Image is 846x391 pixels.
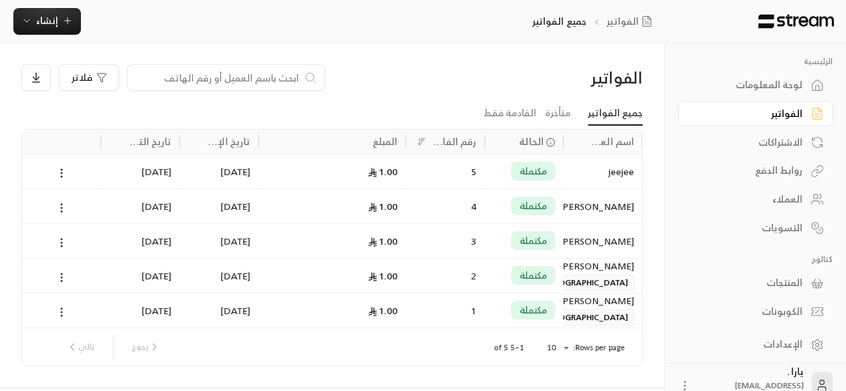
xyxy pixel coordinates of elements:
[519,269,547,282] span: مكتملة
[136,70,299,85] input: ابحث باسم العميل أو رقم الهاتف
[695,305,803,318] div: الكوبونات
[109,224,172,258] div: [DATE]
[72,73,92,82] span: فلاتر
[572,342,625,353] p: Rows per page:
[188,293,251,328] div: [DATE]
[413,224,476,258] div: 3
[266,259,397,293] div: 1.00
[519,234,547,247] span: مكتملة
[589,133,634,150] div: اسم العميل
[571,259,634,273] div: [PERSON_NAME]
[540,340,572,356] div: 10
[678,158,833,184] a: روابط الدفع
[678,56,833,67] p: الرئيسية
[695,136,803,149] div: الاشتراكات
[59,64,119,91] button: فلاتر
[678,101,833,127] a: الفواتير
[494,342,524,353] p: 1–5 of 5
[497,67,643,88] div: الفواتير
[695,276,803,289] div: المنتجات
[678,215,833,241] a: التسويات
[678,129,833,155] a: الاشتراكات
[695,164,803,177] div: روابط الدفع
[109,259,172,293] div: [DATE]
[188,189,251,223] div: [DATE]
[695,221,803,235] div: التسويات
[571,154,634,188] div: jeejee
[571,224,634,258] div: [PERSON_NAME]
[519,303,547,317] span: مكتملة
[519,164,547,178] span: مكتملة
[431,133,476,150] div: رقم الفاتورة
[757,14,835,29] img: Logo
[545,102,570,125] a: متأخرة
[413,259,476,293] div: 2
[695,107,803,120] div: الفواتير
[413,154,476,188] div: 5
[539,275,634,291] span: [GEOGRAPHIC_DATA]
[266,224,397,258] div: 1.00
[413,293,476,328] div: 1
[695,338,803,351] div: الإعدادات
[678,332,833,358] a: الإعدادات
[519,199,547,213] span: مكتملة
[678,72,833,98] a: لوحة المعلومات
[532,15,587,28] p: جميع الفواتير
[539,309,634,325] span: [GEOGRAPHIC_DATA]
[695,192,803,206] div: العملاء
[413,189,476,223] div: 4
[571,293,634,308] div: [PERSON_NAME]
[205,133,251,150] div: تاريخ الإنشاء
[678,299,833,325] a: الكوبونات
[36,12,58,29] span: إنشاء
[109,293,172,328] div: [DATE]
[571,189,634,223] div: [PERSON_NAME][DEMOGRAPHIC_DATA]
[188,259,251,293] div: [DATE]
[532,15,657,28] nav: breadcrumb
[519,134,544,148] span: الحالة
[188,154,251,188] div: [DATE]
[266,189,397,223] div: 1.00
[266,293,397,328] div: 1.00
[678,270,833,296] a: المنتجات
[126,133,172,150] div: تاريخ التحديث
[109,189,172,223] div: [DATE]
[588,102,643,126] a: جميع الفواتير
[109,154,172,188] div: [DATE]
[484,102,536,125] a: القادمة فقط
[678,186,833,213] a: العملاء
[373,133,398,150] div: المبلغ
[13,8,81,35] button: إنشاء
[678,254,833,265] p: كتالوج
[188,224,251,258] div: [DATE]
[607,15,657,28] a: الفواتير
[413,134,429,150] button: Sort
[266,154,397,188] div: 1.00
[695,78,803,92] div: لوحة المعلومات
